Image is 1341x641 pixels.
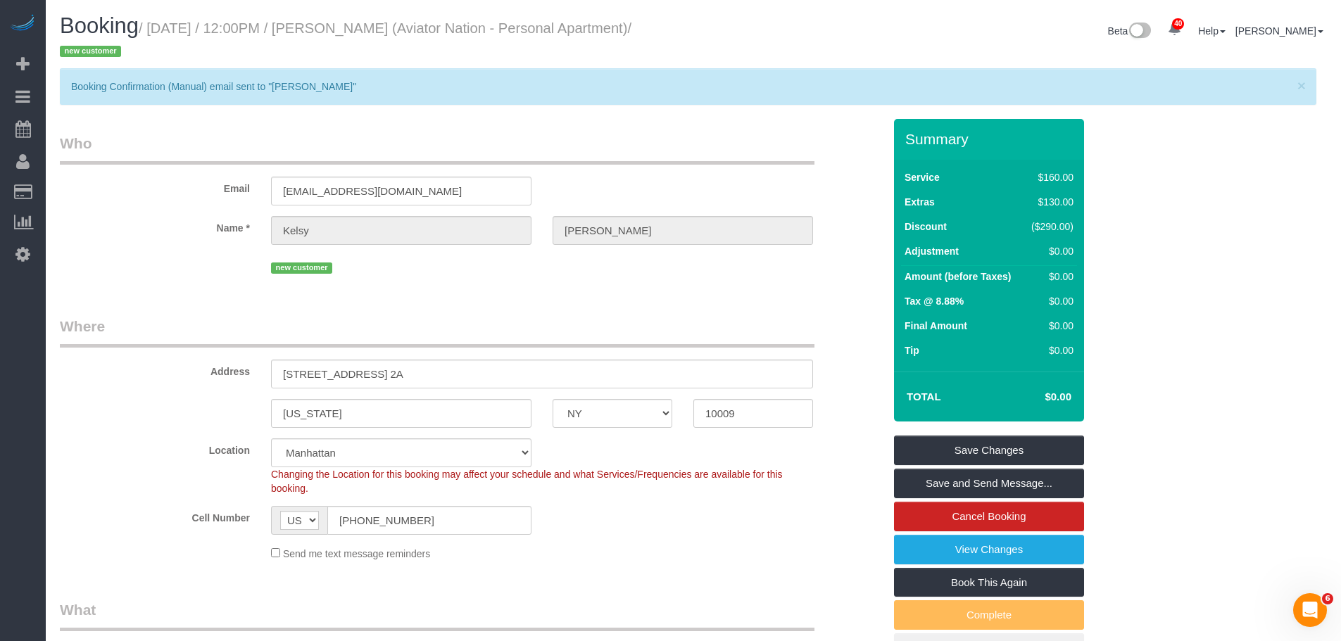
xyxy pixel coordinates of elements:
label: Adjustment [905,244,959,258]
a: Book This Again [894,568,1084,597]
div: $0.00 [1027,343,1074,357]
label: Extras [905,195,935,209]
label: Location [49,438,260,457]
span: Booking [60,13,139,38]
div: $0.00 [1027,244,1074,258]
input: First Name [271,216,531,245]
legend: Who [60,133,814,165]
input: Cell Number [327,506,531,535]
strong: Total [907,391,941,402]
a: Save and Send Message... [894,469,1084,498]
a: [PERSON_NAME] [1235,25,1323,37]
label: Tip [905,343,919,357]
legend: What [60,599,814,631]
label: Name * [49,216,260,235]
input: City [271,399,531,428]
label: Cell Number [49,506,260,525]
button: Close [1297,78,1306,93]
div: ($290.00) [1027,220,1074,234]
label: Address [49,360,260,379]
input: Last Name [553,216,813,245]
label: Amount (before Taxes) [905,269,1011,284]
input: Email [271,177,531,205]
a: Save Changes [894,436,1084,465]
label: Tax @ 8.88% [905,294,964,308]
a: Cancel Booking [894,502,1084,531]
div: $0.00 [1027,294,1074,308]
legend: Where [60,316,814,348]
span: new customer [60,46,121,57]
iframe: Intercom live chat [1293,593,1327,627]
img: New interface [1128,23,1151,41]
input: Zip Code [693,399,813,428]
span: Changing the Location for this booking may affect your schedule and what Services/Frequencies are... [271,469,783,494]
h3: Summary [905,131,1077,147]
div: $0.00 [1027,269,1074,284]
a: Help [1198,25,1226,37]
img: Automaid Logo [8,14,37,34]
span: new customer [271,262,332,274]
span: Send me text message reminders [283,548,430,559]
label: Final Amount [905,319,967,333]
label: Email [49,177,260,196]
div: $0.00 [1027,319,1074,333]
small: / [DATE] / 12:00PM / [PERSON_NAME] (Aviator Nation - Personal Apartment) [60,20,631,60]
a: View Changes [894,535,1084,564]
p: Booking Confirmation (Manual) email sent to "[PERSON_NAME]" [71,80,1291,94]
a: Beta [1108,25,1152,37]
h4: $0.00 [1003,391,1071,403]
label: Discount [905,220,947,234]
span: × [1297,77,1306,94]
div: $130.00 [1027,195,1074,209]
div: $160.00 [1027,170,1074,184]
a: 40 [1161,14,1188,45]
span: 40 [1172,18,1184,30]
label: Service [905,170,940,184]
span: 6 [1322,593,1333,604]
